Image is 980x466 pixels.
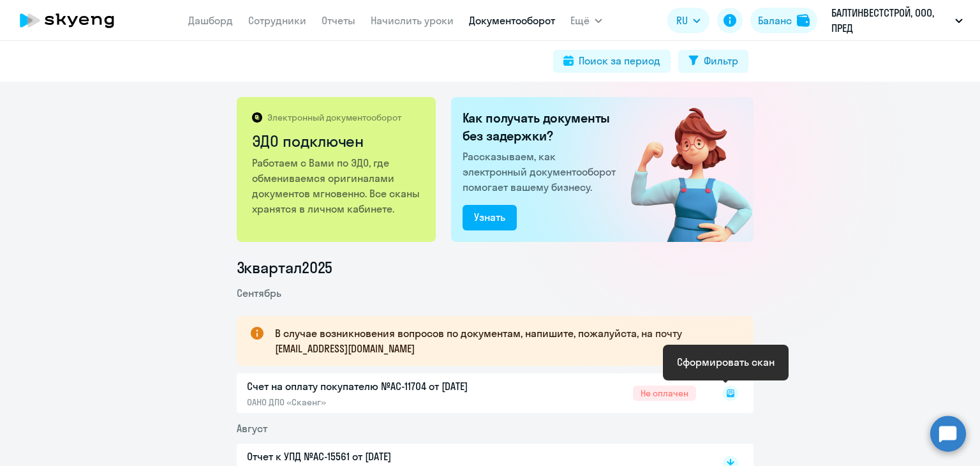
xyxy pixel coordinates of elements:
button: Узнать [463,205,517,230]
span: Ещё [570,13,590,28]
button: Поиск за период [553,50,671,73]
p: Отчет к УПД №AC-15561 от [DATE] [247,449,515,464]
div: Фильтр [704,53,738,68]
button: Ещё [570,8,602,33]
h2: Как получать документы без задержки? [463,109,621,145]
a: Сотрудники [248,14,306,27]
button: RU [667,8,709,33]
a: Документооборот [469,14,555,27]
button: БАЛТИНВЕСТСТРОЙ, ООО, ПРЕД [825,5,969,36]
p: Работаем с Вами по ЭДО, где обмениваемся оригиналами документов мгновенно. Все сканы хранятся в л... [252,155,422,216]
div: Баланс [758,13,792,28]
p: Рассказываем, как электронный документооборот помогает вашему бизнесу. [463,149,621,195]
a: Отчеты [322,14,355,27]
p: Электронный документооборот [267,112,401,123]
span: Сентябрь [237,287,281,299]
button: Фильтр [678,50,748,73]
button: Балансbalance [750,8,817,33]
h2: ЭДО подключен [252,131,422,151]
p: В случае возникновения вопросов по документам, напишите, пожалуйста, на почту [EMAIL_ADDRESS][DOM... [275,326,731,356]
p: БАЛТИНВЕСТСТРОЙ, ООО, ПРЕД [831,5,950,36]
img: balance [797,14,810,27]
a: Дашборд [188,14,233,27]
span: Август [237,422,267,435]
img: connected [610,97,754,242]
div: Сформировать скан [677,354,775,370]
span: RU [676,13,688,28]
div: Поиск за период [579,53,660,68]
a: Начислить уроки [371,14,454,27]
li: 3 квартал 2025 [237,257,754,278]
div: Узнать [474,209,505,225]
